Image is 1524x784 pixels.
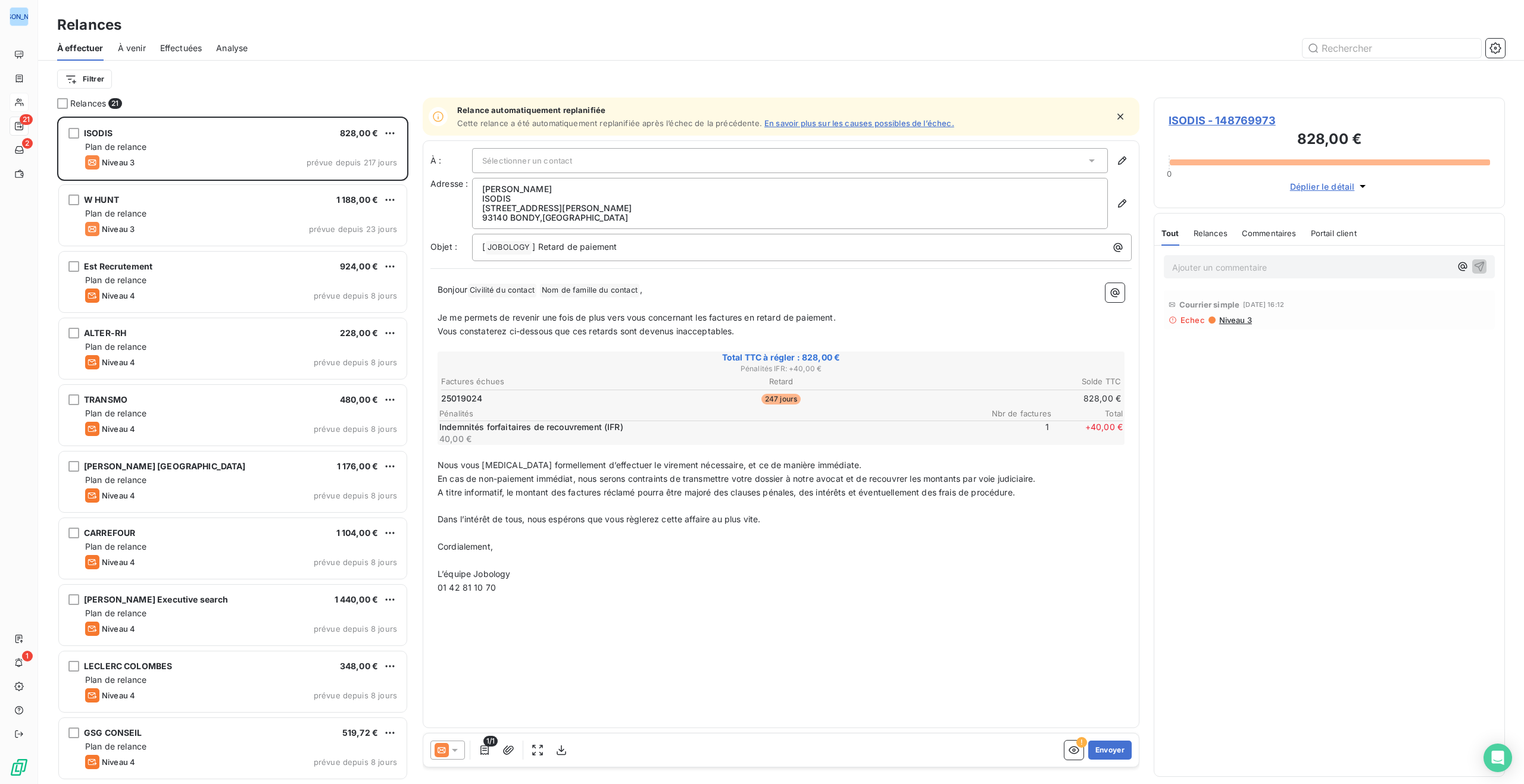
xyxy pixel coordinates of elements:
span: Niveau 3 [1218,315,1252,325]
p: [STREET_ADDRESS][PERSON_NAME] [482,203,1098,213]
button: Déplier le détail [1286,180,1373,193]
div: Open Intercom Messenger [1484,744,1512,772]
span: Vous constaterez ci-dessous que ces retards sont devenus inacceptables. [438,326,735,336]
span: Nbr de factures [980,409,1051,418]
span: 1/1 [483,736,498,747]
span: 1 188,00 € [336,195,379,205]
span: W HUNT [84,195,119,205]
button: Envoyer [1088,741,1132,760]
span: ALTER-RH [84,328,126,338]
span: Niveau 4 [102,424,135,434]
span: prévue depuis 8 jours [314,357,397,367]
span: [ [482,242,485,252]
span: + 40,00 € [1051,421,1123,445]
span: Niveau 4 [102,357,135,367]
span: Effectuées [160,42,202,54]
span: [DATE] 16:12 [1243,301,1284,308]
p: 40,00 € [439,433,975,445]
span: Pénalités [439,409,980,418]
span: À venir [118,42,146,54]
span: 828,00 € [340,128,378,138]
span: Commentaires [1242,228,1297,238]
span: , [640,284,642,294]
span: L’équipe Jobology [438,569,511,579]
span: Plan de relance [85,675,146,685]
span: A titre informatif, le montant des factures réclamé pourra être majoré des clauses pénales, des i... [438,487,1015,497]
span: Niveau 3 [102,158,135,167]
span: prévue depuis 8 jours [314,557,397,567]
span: 2 [22,138,33,149]
span: Dans l’intérêt de tous, nous espérons que vous règlerez cette affaire au plus vite. [438,514,760,524]
span: GSG CONSEIL [84,727,142,738]
span: prévue depuis 23 jours [309,224,397,234]
span: 01 42 81 10 70 [438,582,496,592]
span: Nom de famille du contact [540,284,639,297]
p: Indemnités forfaitaires de recouvrement (IFR) [439,421,975,433]
span: Echec [1181,315,1205,325]
span: En cas de non-paiement immédiat, nous serons contraints de transmettre votre dossier à notre avoc... [438,473,1035,484]
span: Adresse : [430,178,468,189]
span: Objet : [430,242,457,252]
span: TRANSMO [84,394,127,404]
span: Niveau 4 [102,691,135,700]
span: ] Retard de paiement [532,242,617,252]
h3: 828,00 € [1169,128,1490,152]
span: Plan de relance [85,475,146,485]
span: Civilité du contact [468,284,536,297]
span: 480,00 € [340,394,378,404]
span: JOBOLOGY [486,241,532,255]
span: Plan de relance [85,275,146,285]
span: Niveau 4 [102,624,135,634]
span: Est Recrutement [84,261,152,271]
span: Analyse [216,42,248,54]
span: LECLERC COLOMBES [84,661,172,671]
th: Solde TTC [895,375,1122,388]
span: 348,00 € [340,661,378,671]
p: 93140 BONDY , [GEOGRAPHIC_DATA] [482,213,1098,222]
div: [PERSON_NAME] [10,7,29,26]
span: Plan de relance [85,608,146,618]
span: Total [1051,409,1123,418]
img: Logo LeanPay [10,758,29,777]
span: Déplier le détail [1290,180,1355,193]
span: 21 [20,114,33,125]
span: Cette relance a été automatiquement replanifiée après l’échec de la précédente. [457,118,762,128]
span: ISODIS [84,128,113,138]
span: 25019024 [441,393,482,404]
span: 1 176,00 € [337,461,379,471]
p: ISODIS [482,194,1098,203]
span: Nous vous [MEDICAL_DATA] formellement d’effectuer le virement nécessaire, et ce de manière immédi... [438,460,861,470]
span: 1 440,00 € [335,594,379,604]
span: Portail client [1311,228,1357,238]
span: Relances [70,98,106,109]
span: [PERSON_NAME] [GEOGRAPHIC_DATA] [84,461,246,471]
span: Bonjour [438,284,467,294]
span: prévue depuis 8 jours [314,691,397,700]
span: Sélectionner un contact [482,156,572,165]
div: grid [57,117,408,784]
span: Cordialement, [438,541,493,551]
span: Plan de relance [85,142,146,152]
span: Total TTC à régler : 828,00 € [439,352,1123,363]
span: prévue depuis 8 jours [314,424,397,434]
input: Rechercher [1303,39,1481,58]
a: En savoir plus sur les causes possibles de l’échec. [764,118,954,128]
th: Retard [668,375,894,388]
span: 924,00 € [340,261,378,271]
span: 519,72 € [342,727,378,738]
span: Plan de relance [85,408,146,418]
span: 247 jours [761,394,801,404]
span: ISODIS - 148769973 [1169,112,1490,128]
span: Plan de relance [85,741,146,751]
span: Niveau 3 [102,224,135,234]
button: Filtrer [57,70,112,89]
span: Relance automatiquement replanifiée [457,105,954,115]
span: Courrier simple [1179,300,1239,309]
span: Plan de relance [85,208,146,218]
span: Relances [1194,228,1228,238]
span: À effectuer [57,42,104,54]
p: [PERSON_NAME] [482,184,1098,194]
span: 0 [1167,169,1172,178]
th: Factures échues [441,375,667,388]
span: Tout [1161,228,1179,238]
